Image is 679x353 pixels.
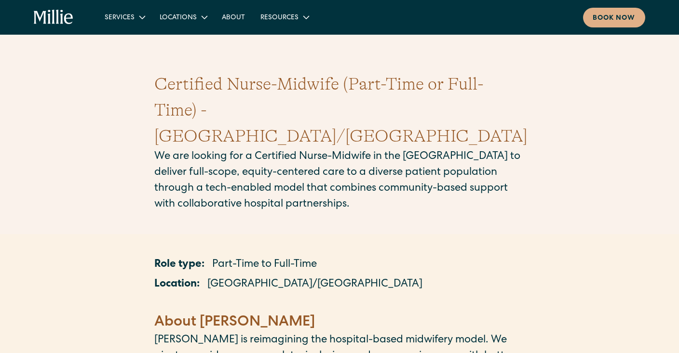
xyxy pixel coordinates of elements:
[154,277,200,293] p: Location:
[160,13,197,23] div: Locations
[105,13,135,23] div: Services
[154,71,525,149] h1: Certified Nurse-Midwife (Part-Time or Full-Time) - [GEOGRAPHIC_DATA]/[GEOGRAPHIC_DATA]
[154,297,525,313] p: ‍
[212,257,317,273] p: Part-Time to Full-Time
[154,149,525,213] p: We are looking for a Certified Nurse-Midwife in the [GEOGRAPHIC_DATA] to deliver full-scope, equi...
[593,13,636,24] div: Book now
[583,8,645,27] a: Book now
[214,9,253,25] a: About
[34,10,74,25] a: home
[207,277,422,293] p: [GEOGRAPHIC_DATA]/[GEOGRAPHIC_DATA]
[253,9,316,25] div: Resources
[154,315,315,330] strong: About [PERSON_NAME]
[154,257,204,273] p: Role type:
[152,9,214,25] div: Locations
[97,9,152,25] div: Services
[260,13,299,23] div: Resources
